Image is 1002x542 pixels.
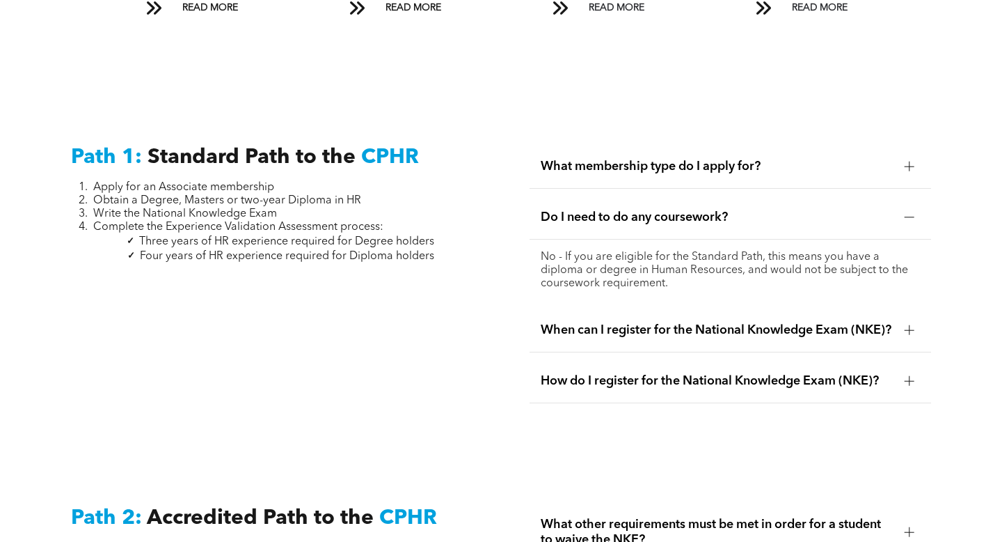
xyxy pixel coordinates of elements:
[93,222,383,233] span: Complete the Experience Validation Assessment process:
[140,251,434,262] span: Four years of HR experience required for Diploma holders
[541,159,893,174] span: What membership type do I apply for?
[541,251,919,291] p: No - If you are eligible for the Standard Path, this means you have a diploma or degree in Human ...
[541,210,893,225] span: Do I need to do any coursework?
[93,182,274,193] span: Apply for an Associate membership
[139,236,434,247] span: Three years of HR experience required for Degree holders
[71,147,142,168] span: Path 1:
[361,147,419,168] span: CPHR
[71,508,142,529] span: Path 2:
[147,508,374,529] span: Accredited Path to the
[541,373,893,389] span: How do I register for the National Knowledge Exam (NKE)?
[93,208,277,219] span: Write the National Knowledge Exam
[148,147,356,168] span: Standard Path to the
[93,195,361,206] span: Obtain a Degree, Masters or two-year Diploma in HR
[541,323,893,338] span: When can I register for the National Knowledge Exam (NKE)?
[379,508,437,529] span: CPHR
